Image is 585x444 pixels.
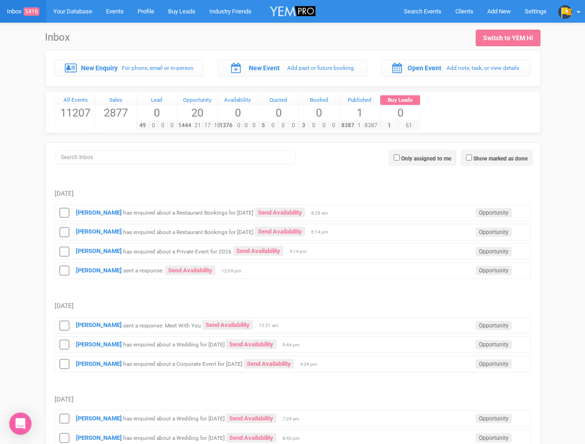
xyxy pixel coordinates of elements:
small: sent a response: [123,267,164,274]
a: Send Availability [244,359,294,369]
span: 0 [235,121,243,130]
span: 8387 [363,121,380,130]
span: 20 [177,105,217,121]
a: Send Availability [165,265,215,275]
small: Add past or future booking [287,65,354,71]
a: Send Availability [226,413,277,423]
a: New Enquiry For phone, email or in-person [55,60,204,76]
span: 7:24 am [283,416,306,422]
strong: [PERSON_NAME] [76,415,122,422]
span: 0 [308,121,319,130]
small: Add note, task, or view details [447,65,519,71]
span: Opportunity [476,433,512,443]
span: 0 [288,121,299,130]
small: has enquired about a Restaurant Bookings for [DATE] [123,228,253,235]
a: Send Availability [255,208,305,217]
div: Switch to YEM Hi [483,33,533,43]
span: 0 [328,121,339,130]
span: 4:36 pm [300,361,323,368]
small: For phone, email or in-person [122,65,194,71]
span: 0 [299,105,339,121]
label: New Enquiry [81,63,118,73]
span: 18 [212,121,222,130]
a: Sales [96,95,136,105]
a: Published [340,95,380,105]
h5: [DATE] [55,302,531,309]
a: [PERSON_NAME] [76,341,122,348]
span: 0 [250,121,258,130]
span: 6:14 pm [311,229,334,235]
h5: [DATE] [55,396,531,403]
small: has enquired about a Wedding for [DATE] [123,415,225,422]
label: Only assigned to me [401,154,451,163]
small: has enquired about a Restaurant Bookings for [DATE] [123,210,253,216]
span: 1 [356,121,363,130]
span: 0 [258,105,299,121]
img: profile.png [558,5,572,19]
a: [PERSON_NAME] [76,360,122,367]
span: 3 [298,121,309,130]
span: 12:09 pm [221,268,245,274]
span: 0 [218,105,258,121]
span: 5416 [24,7,39,16]
strong: [PERSON_NAME] [76,247,122,254]
a: Booked [299,95,339,105]
span: 0 [319,121,329,130]
span: 1376 [217,121,235,130]
a: Switch to YEM Hi [476,30,541,46]
label: Open Event [408,63,441,73]
div: Open Intercom Messenger [9,413,31,435]
span: 9:44 pm [283,342,306,348]
a: Buy Leads [380,95,421,105]
small: has enquired about a Wedding for [DATE] [123,341,225,348]
span: 12:51 am [259,322,282,329]
a: Lead [137,95,177,105]
span: Clients [455,8,473,15]
div: Opportunity [177,95,217,105]
small: has enquired about a Private Event for 2026 [123,248,232,254]
h1: Inbox [45,32,81,43]
label: New Event [249,63,280,73]
span: Opportunity [476,228,512,237]
span: Add New [487,8,511,15]
span: 0 [167,121,177,130]
a: Send Availability [233,246,283,256]
small: has enquired about a Corporate Event for [DATE] [123,361,242,367]
span: Opportunity [476,359,512,369]
small: sent a response: Meet With You [123,322,201,328]
span: Opportunity [476,340,512,349]
span: 1444 [176,121,193,130]
input: Search Inbox [56,150,296,164]
a: [PERSON_NAME] [76,209,122,216]
a: [PERSON_NAME] [76,267,122,274]
span: 0 [380,105,421,121]
strong: [PERSON_NAME] [76,228,122,235]
span: Opportunity [476,321,512,330]
span: 2877 [96,105,136,121]
span: Opportunity [476,247,512,256]
span: 0 [158,121,168,130]
span: 8387 [339,121,356,130]
span: 0 [137,105,177,121]
span: 8:40 pm [283,435,306,442]
strong: [PERSON_NAME] [76,434,122,441]
span: 0 [278,121,289,130]
small: has enquired about a Wedding for [DATE] [123,435,225,441]
span: 4:14 pm [289,248,313,255]
a: All Events [56,95,96,105]
span: 0 [242,121,250,130]
span: Opportunity [476,266,512,275]
span: Search Events [404,8,441,15]
a: [PERSON_NAME] [76,321,122,328]
a: Open Event Add note, task, or view details [381,60,531,76]
span: 61 [398,121,421,130]
div: Quoted [258,95,299,105]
